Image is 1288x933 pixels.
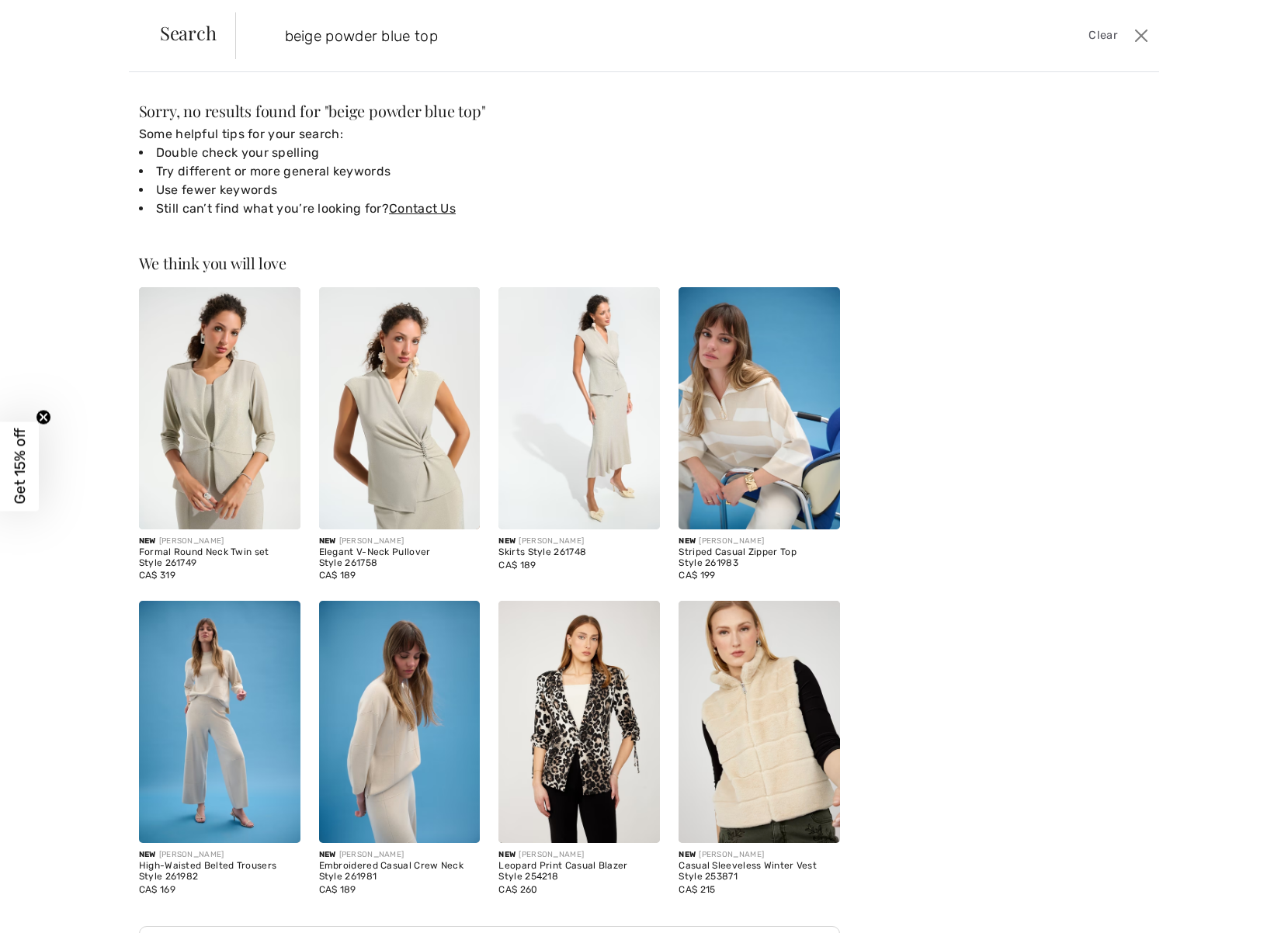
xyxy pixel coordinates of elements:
span: New [679,850,696,859]
span: CA$ 189 [319,884,356,895]
span: Clear [1088,27,1117,44]
img: Leopard Print Casual Blazer Style 254218. Beige/Black [498,601,660,843]
button: Close [1130,23,1153,48]
li: Try different or more general keywords [139,162,841,181]
img: Casual Sleeveless Winter Vest Style 253871. Champagne [679,601,840,843]
div: [PERSON_NAME] [679,536,840,547]
img: Elegant V-Neck Pullover Style 261758. Champagne 171 [319,287,481,529]
span: CA$ 199 [679,570,715,581]
div: [PERSON_NAME] [679,849,840,861]
div: Striped Casual Zipper Top Style 261983 [679,547,840,569]
div: Sorry, no results found for " " [139,103,841,119]
li: Double check your spelling [139,144,841,162]
div: [PERSON_NAME] [319,849,481,861]
div: [PERSON_NAME] [498,536,660,547]
span: New [319,536,336,546]
img: High-Waisted Belted Trousers Style 261982. Birch melange [139,601,300,843]
span: CA$ 215 [679,884,715,895]
div: Casual Sleeveless Winter Vest Style 253871 [679,861,840,883]
span: New [498,536,516,546]
a: Contact Us [389,201,456,216]
li: Use fewer keywords [139,181,841,199]
div: High-Waisted Belted Trousers Style 261982 [139,861,300,883]
span: New [139,536,156,546]
li: Still can’t find what you’re looking for? [139,199,841,218]
span: CA$ 189 [319,570,356,581]
div: [PERSON_NAME] [139,849,300,861]
button: Close teaser [36,410,51,425]
span: Chat [36,11,68,25]
span: beige powder blue top [328,100,481,121]
img: Formal Round Neck Twin set Style 261749. Champagne 171 [139,287,300,529]
div: Skirts Style 261748 [498,547,660,558]
span: CA$ 319 [139,570,175,581]
span: CA$ 169 [139,884,175,895]
span: New [498,850,516,859]
div: Some helpful tips for your search: [139,125,841,218]
div: [PERSON_NAME] [139,536,300,547]
img: Joseph Ribkoff Skirts Style 261748. Champagne 171 [498,287,660,529]
span: New [319,850,336,859]
div: [PERSON_NAME] [498,849,660,861]
span: Search [160,23,217,42]
img: Striped Casual Zipper Top Style 261983. Birch melange/winter white [679,287,840,529]
div: Embroidered Casual Crew Neck Style 261981 [319,861,481,883]
div: Leopard Print Casual Blazer Style 254218 [498,861,660,883]
span: CA$ 189 [498,560,536,571]
span: CA$ 260 [498,884,537,895]
span: New [139,850,156,859]
span: Get 15% off [11,428,29,505]
span: We think you will love [139,252,286,273]
div: Elegant V-Neck Pullover Style 261758 [319,547,481,569]
div: Formal Round Neck Twin set Style 261749 [139,547,300,569]
input: TYPE TO SEARCH [273,12,915,59]
img: Embroidered Casual Crew Neck Style 261981. Birch melange [319,601,481,843]
div: [PERSON_NAME] [319,536,481,547]
span: New [679,536,696,546]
